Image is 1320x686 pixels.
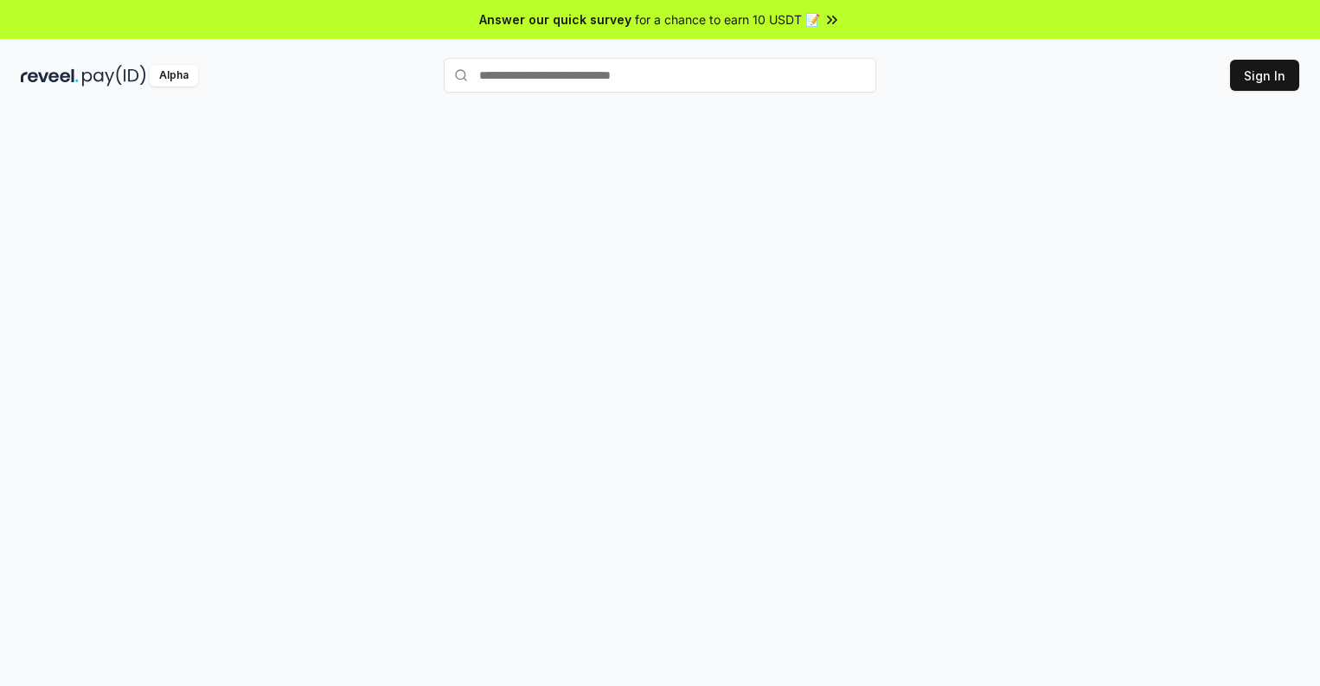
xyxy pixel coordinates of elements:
[21,65,79,87] img: reveel_dark
[479,10,631,29] span: Answer our quick survey
[82,65,146,87] img: pay_id
[635,10,820,29] span: for a chance to earn 10 USDT 📝
[1230,60,1299,91] button: Sign In
[150,65,198,87] div: Alpha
